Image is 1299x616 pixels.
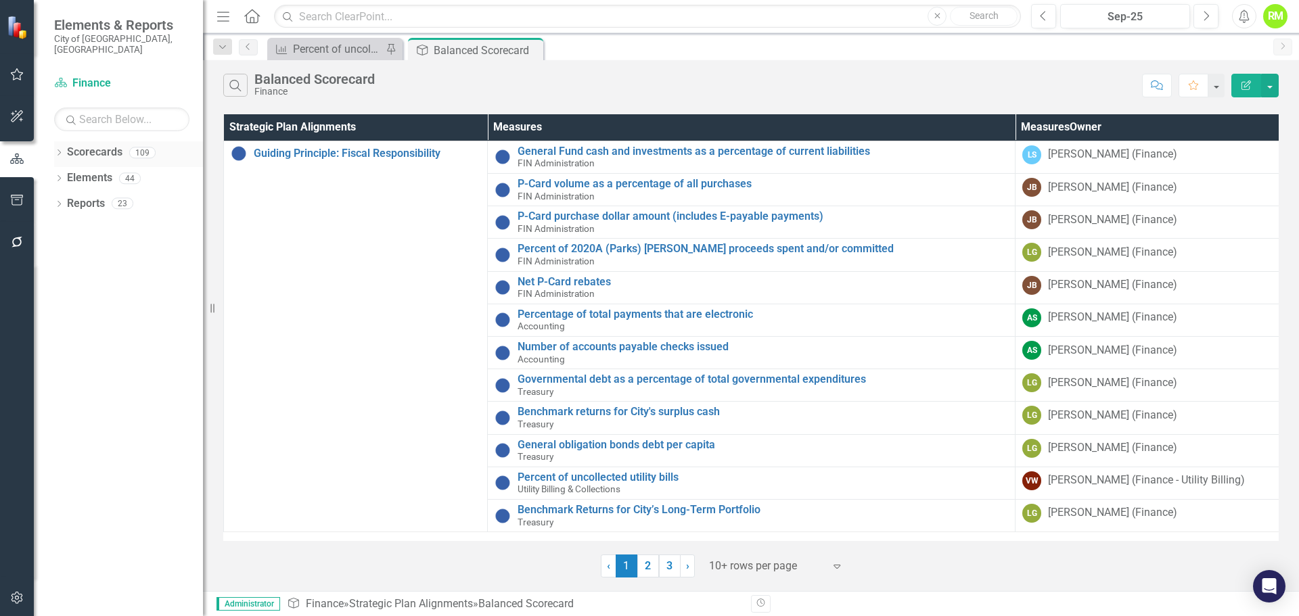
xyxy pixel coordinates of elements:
td: Double-Click to Edit Right Click for Context Menu [488,467,1016,499]
td: Double-Click to Edit [1016,174,1279,206]
div: JB [1022,276,1041,295]
a: Benchmark Returns for City’s Long-Term Portfolio [518,504,1008,516]
td: Double-Click to Edit Right Click for Context Menu [488,369,1016,402]
div: Balanced Scorecard [254,72,375,87]
div: [PERSON_NAME] (Finance) [1048,277,1177,293]
td: Double-Click to Edit Right Click for Context Menu [224,141,488,531]
img: Information Unavailable [495,182,511,198]
td: Double-Click to Edit [1016,239,1279,271]
img: Information Unavailable [495,214,511,231]
div: [PERSON_NAME] (Finance) [1048,505,1177,521]
span: Utility Billing & Collections [518,483,620,494]
span: Treasury [518,386,553,397]
a: Percent of uncollected utility bills [271,41,382,57]
a: Percent of uncollected utility bills [518,471,1008,483]
span: Administrator [216,597,280,611]
a: Net P-Card rebates [518,276,1008,288]
input: Search ClearPoint... [274,5,1021,28]
td: Double-Click to Edit [1016,206,1279,239]
div: [PERSON_NAME] (Finance) [1048,343,1177,358]
a: P-Card volume as a percentage of all purchases [518,178,1008,190]
div: [PERSON_NAME] (Finance) [1048,212,1177,228]
div: LG [1022,504,1041,523]
div: [PERSON_NAME] (Finance) [1048,147,1177,162]
div: 44 [119,172,141,184]
span: Accounting [518,321,565,331]
a: Finance [306,597,344,610]
td: Double-Click to Edit Right Click for Context Menu [488,402,1016,434]
td: Double-Click to Edit [1016,467,1279,499]
td: Double-Click to Edit [1016,434,1279,467]
span: Treasury [518,419,553,429]
div: Balanced Scorecard [478,597,574,610]
div: Open Intercom Messenger [1253,570,1285,602]
div: [PERSON_NAME] (Finance) [1048,245,1177,260]
div: [PERSON_NAME] (Finance) [1048,440,1177,456]
div: LG [1022,243,1041,262]
div: [PERSON_NAME] (Finance) [1048,180,1177,195]
td: Double-Click to Edit [1016,402,1279,434]
span: FIN Administration [518,158,595,168]
td: Double-Click to Edit Right Click for Context Menu [488,499,1016,531]
div: LS [1022,145,1041,164]
td: Double-Click to Edit [1016,499,1279,531]
td: Double-Click to Edit Right Click for Context Menu [488,174,1016,206]
div: AS [1022,341,1041,360]
small: City of [GEOGRAPHIC_DATA], [GEOGRAPHIC_DATA] [54,33,189,55]
img: Information Unavailable [495,508,511,524]
td: Double-Click to Edit [1016,304,1279,336]
span: FIN Administration [518,223,595,234]
a: Guiding Principle: Fiscal Responsibility [254,147,480,160]
td: Double-Click to Edit Right Click for Context Menu [488,239,1016,271]
td: Double-Click to Edit Right Click for Context Menu [488,434,1016,467]
span: ‹ [607,559,610,572]
div: 109 [129,147,156,158]
img: Information Unavailable [495,312,511,328]
div: [PERSON_NAME] (Finance) [1048,375,1177,391]
td: Double-Click to Edit [1016,336,1279,369]
div: LG [1022,439,1041,458]
div: Percent of uncollected utility bills [293,41,382,57]
td: Double-Click to Edit [1016,141,1279,173]
img: Information Unavailable [495,377,511,394]
img: Information Unavailable [495,345,511,361]
span: FIN Administration [518,191,595,202]
td: Double-Click to Edit Right Click for Context Menu [488,141,1016,173]
div: LG [1022,373,1041,392]
div: Sep-25 [1065,9,1185,25]
input: Search Below... [54,108,189,131]
td: Double-Click to Edit Right Click for Context Menu [488,304,1016,336]
a: Percentage of total payments that are electronic [518,308,1008,321]
a: Number of accounts payable checks issued [518,341,1008,353]
button: Search [950,7,1018,26]
button: Sep-25 [1060,4,1190,28]
div: LG [1022,406,1041,425]
div: VW [1022,471,1041,490]
a: General obligation bonds debt per capita [518,439,1008,451]
img: ClearPoint Strategy [7,16,30,39]
a: General Fund cash and investments as a percentage of current liabilities [518,145,1008,158]
div: AS [1022,308,1041,327]
span: FIN Administration [518,256,595,266]
img: Information Unavailable [495,442,511,458]
div: JB [1022,210,1041,229]
a: 3 [659,554,681,577]
div: Finance [254,87,375,97]
span: Treasury [518,451,553,462]
td: Double-Click to Edit Right Click for Context Menu [488,206,1016,239]
img: Information Unavailable [495,475,511,491]
span: › [686,559,689,572]
img: Information Unavailable [495,279,511,295]
img: Information Unavailable [495,410,511,426]
div: 23 [112,198,133,210]
div: [PERSON_NAME] (Finance) [1048,408,1177,423]
div: » » [287,596,741,612]
button: RM [1263,4,1287,28]
a: Percent of 2020A (Parks) [PERSON_NAME] proceeds spent and/or committed [518,243,1008,255]
div: JB [1022,178,1041,197]
a: Governmental debt as a percentage of total governmental expenditures [518,373,1008,385]
img: Information Unavailable [495,247,511,263]
a: Benchmark returns for City's surplus cash [518,406,1008,418]
img: Information Unavailable [495,149,511,165]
